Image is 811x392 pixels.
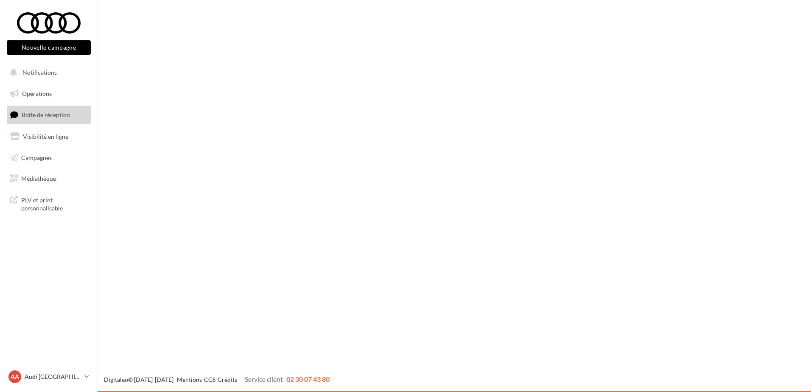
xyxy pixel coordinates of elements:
[245,375,283,383] span: Service client
[22,90,52,97] span: Opérations
[7,40,91,55] button: Nouvelle campagne
[5,85,92,103] a: Opérations
[104,376,128,383] a: Digitaleo
[5,149,92,167] a: Campagnes
[21,154,52,161] span: Campagnes
[22,69,57,76] span: Notifications
[204,376,215,383] a: CGS
[5,170,92,188] a: Médiathèque
[286,375,330,383] span: 02 30 07 43 80
[23,133,68,140] span: Visibilité en ligne
[5,64,89,81] button: Notifications
[22,111,70,118] span: Boîte de réception
[11,372,19,381] span: AA
[218,376,237,383] a: Crédits
[25,372,81,381] p: Audi [GEOGRAPHIC_DATA]
[104,376,330,383] span: © [DATE]-[DATE] - - -
[5,106,92,124] a: Boîte de réception
[21,194,87,213] span: PLV et print personnalisable
[5,128,92,146] a: Visibilité en ligne
[177,376,202,383] a: Mentions
[21,175,56,182] span: Médiathèque
[5,191,92,216] a: PLV et print personnalisable
[7,369,91,385] a: AA Audi [GEOGRAPHIC_DATA]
